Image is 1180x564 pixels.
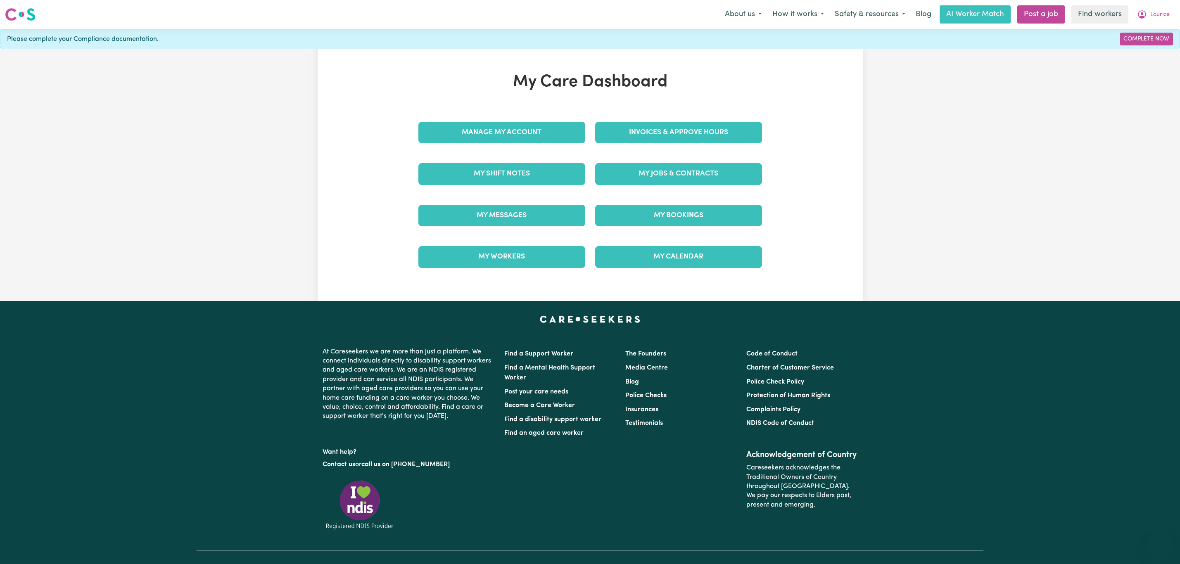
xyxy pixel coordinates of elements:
a: Blog [911,5,936,24]
a: Find a disability support worker [504,416,601,423]
span: Lourice [1150,10,1170,19]
a: Careseekers logo [5,5,36,24]
a: NDIS Code of Conduct [746,420,814,427]
a: Find a Mental Health Support Worker [504,365,595,381]
a: Find a Support Worker [504,351,573,357]
p: or [323,457,494,472]
a: Media Centre [625,365,668,371]
a: Invoices & Approve Hours [595,122,762,143]
a: Find workers [1071,5,1128,24]
span: Please complete your Compliance documentation. [7,34,159,44]
a: My Shift Notes [418,163,585,185]
p: Careseekers acknowledges the Traditional Owners of Country throughout [GEOGRAPHIC_DATA]. We pay o... [746,460,857,513]
a: My Bookings [595,205,762,226]
a: Post your care needs [504,389,568,395]
a: My Calendar [595,246,762,268]
a: Become a Care Worker [504,402,575,409]
a: Contact us [323,461,355,468]
a: My Workers [418,246,585,268]
a: The Founders [625,351,666,357]
a: Careseekers home page [540,316,640,322]
h1: My Care Dashboard [413,72,767,92]
a: Code of Conduct [746,351,798,357]
a: My Messages [418,205,585,226]
a: AI Worker Match [940,5,1011,24]
button: About us [719,6,767,23]
a: call us on [PHONE_NUMBER] [361,461,450,468]
button: Safety & resources [829,6,911,23]
a: Post a job [1017,5,1065,24]
button: My Account [1132,6,1175,23]
p: Want help? [323,444,494,457]
a: Charter of Customer Service [746,365,834,371]
a: Police Check Policy [746,379,804,385]
button: How it works [767,6,829,23]
a: Find an aged care worker [504,430,584,436]
img: Registered NDIS provider [323,479,397,531]
a: Manage My Account [418,122,585,143]
a: My Jobs & Contracts [595,163,762,185]
a: Police Checks [625,392,667,399]
p: At Careseekers we are more than just a platform. We connect individuals directly to disability su... [323,344,494,424]
a: Complete Now [1120,33,1173,45]
img: Careseekers logo [5,7,36,22]
iframe: Button to launch messaging window, conversation in progress [1147,531,1173,557]
a: Blog [625,379,639,385]
h2: Acknowledgement of Country [746,450,857,460]
a: Testimonials [625,420,663,427]
a: Insurances [625,406,658,413]
a: Protection of Human Rights [746,392,830,399]
a: Complaints Policy [746,406,800,413]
